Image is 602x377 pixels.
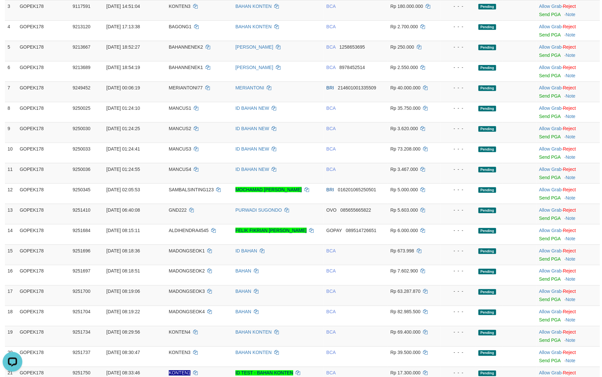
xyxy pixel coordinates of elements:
[479,350,496,356] span: Pending
[479,208,496,213] span: Pending
[563,65,576,70] a: Reject
[479,4,496,10] span: Pending
[17,61,70,82] td: GOPEK178
[539,297,561,302] a: Send PGA
[479,126,496,132] span: Pending
[563,228,576,233] a: Reject
[539,126,562,131] a: Allow Grab
[539,350,563,355] span: ·
[106,65,140,70] span: [DATE] 18:54:19
[539,256,561,262] a: Send PGA
[73,187,91,192] span: 9250345
[106,309,140,315] span: [DATE] 08:19:22
[169,350,190,355] span: KONTEN3
[17,204,70,224] td: GOPEK178
[443,227,473,234] div: - - -
[340,65,365,70] span: Copy 8978452514 to clipboard
[563,269,576,274] a: Reject
[73,65,91,70] span: 9213689
[326,4,336,9] span: BCA
[17,20,70,41] td: GOPEK178
[73,106,91,111] span: 9250025
[539,269,563,274] span: ·
[17,102,70,122] td: GOPEK178
[106,167,140,172] span: [DATE] 01:24:55
[5,224,17,245] td: 14
[443,309,473,315] div: - - -
[563,248,576,253] a: Reject
[169,146,191,152] span: MANCUS3
[326,370,336,376] span: BCA
[563,146,576,152] a: Reject
[537,183,600,204] td: ·
[479,310,496,315] span: Pending
[5,41,17,61] td: 5
[326,167,336,172] span: BCA
[539,289,562,294] a: Allow Grab
[235,330,272,335] a: BAHAN KONTEN
[479,106,496,111] span: Pending
[326,228,342,233] span: GOPAY
[169,65,203,70] span: BAHANNENEK1
[235,126,269,131] a: ID BAHAN NEW
[479,85,496,91] span: Pending
[390,350,421,355] span: Rp 39.500.000
[73,85,91,90] span: 9249452
[235,248,257,253] a: ID BAHAN
[539,248,563,253] span: ·
[73,44,91,50] span: 9213667
[169,106,191,111] span: MANCUS1
[17,183,70,204] td: GOPEK178
[479,147,496,152] span: Pending
[169,187,214,192] span: SAMBALSINTING123
[169,330,190,335] span: KONTEN4
[17,245,70,265] td: GOPEK178
[539,167,562,172] a: Allow Grab
[566,12,576,17] a: Note
[17,326,70,346] td: GOPEK178
[5,143,17,163] td: 10
[340,44,365,50] span: Copy 1258653695 to clipboard
[169,248,205,253] span: MADONGSEOK1
[537,204,600,224] td: ·
[539,24,562,29] a: Allow Grab
[566,236,576,241] a: Note
[235,146,269,152] a: ID BAHAN NEW
[537,102,600,122] td: ·
[443,268,473,274] div: - - -
[563,207,576,213] a: Reject
[539,228,563,233] span: ·
[73,269,91,274] span: 9251697
[479,269,496,274] span: Pending
[539,4,562,9] a: Allow Grab
[106,106,140,111] span: [DATE] 01:24:10
[346,228,376,233] span: Copy 089514726651 to clipboard
[169,309,205,315] span: MADONGSEOK4
[539,216,561,221] a: Send PGA
[106,24,140,29] span: [DATE] 17:13:38
[539,146,562,152] a: Allow Grab
[106,370,140,376] span: [DATE] 08:33:46
[235,167,269,172] a: ID BAHAN NEW
[566,256,576,262] a: Note
[443,23,473,30] div: - - -
[563,106,576,111] a: Reject
[537,163,600,183] td: ·
[443,3,473,10] div: - - -
[390,24,418,29] span: Rp 2.700.000
[73,228,91,233] span: 9251684
[539,236,561,241] a: Send PGA
[106,4,140,9] span: [DATE] 14:51:04
[73,207,91,213] span: 9251410
[5,82,17,102] td: 7
[537,122,600,143] td: ·
[17,265,70,285] td: GOPEK178
[106,269,140,274] span: [DATE] 08:18:51
[326,44,336,50] span: BCA
[539,309,563,315] span: ·
[539,350,562,355] a: Allow Grab
[5,163,17,183] td: 11
[326,269,336,274] span: BCA
[539,126,563,131] span: ·
[537,326,600,346] td: ·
